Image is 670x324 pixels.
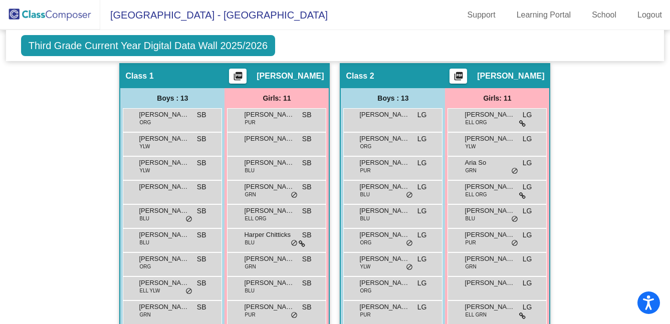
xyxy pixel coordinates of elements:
[465,263,476,270] span: GRN
[139,302,189,312] span: [PERSON_NAME]
[139,110,189,120] span: [PERSON_NAME]
[302,302,312,312] span: SB
[291,311,298,319] span: do_not_disturb_alt
[417,110,427,120] span: LG
[359,302,409,312] span: [PERSON_NAME]
[359,278,409,288] span: [PERSON_NAME]
[465,143,476,150] span: YLW
[523,278,532,288] span: LG
[244,278,294,288] span: [PERSON_NAME]
[477,71,544,81] span: [PERSON_NAME]
[417,158,427,168] span: LG
[197,158,206,168] span: SB
[244,254,294,264] span: [PERSON_NAME]
[450,69,467,84] button: Print Students Details
[245,263,256,270] span: GRN
[139,143,150,150] span: YLW
[244,110,294,120] span: [PERSON_NAME]
[465,254,515,264] span: [PERSON_NAME]
[360,311,370,318] span: PUR
[197,254,206,264] span: SB
[341,88,445,108] div: Boys : 13
[359,206,409,216] span: [PERSON_NAME]
[417,230,427,240] span: LG
[360,167,370,174] span: PUR
[523,302,532,312] span: LG
[291,191,298,199] span: do_not_disturb_alt
[359,110,409,120] span: [PERSON_NAME] [PERSON_NAME]
[465,311,486,318] span: ELL GRN
[465,182,515,192] span: [PERSON_NAME]
[511,239,518,247] span: do_not_disturb_alt
[139,158,189,168] span: [PERSON_NAME]
[120,88,225,108] div: Boys : 13
[139,263,151,270] span: ORG
[244,302,294,312] span: [PERSON_NAME]
[197,278,206,288] span: SB
[185,215,192,223] span: do_not_disturb_alt
[185,287,192,295] span: do_not_disturb_alt
[302,158,312,168] span: SB
[139,134,189,144] span: [PERSON_NAME]
[523,206,532,216] span: LG
[359,254,409,264] span: [PERSON_NAME]
[244,158,294,168] span: [PERSON_NAME]
[302,206,312,216] span: SB
[197,302,206,312] span: SB
[257,71,324,81] span: [PERSON_NAME]
[139,278,189,288] span: [PERSON_NAME]
[139,311,150,318] span: GRN
[460,7,504,23] a: Support
[245,167,254,174] span: BLU
[523,134,532,144] span: LG
[244,230,294,240] span: Harper Chitticks
[417,302,427,312] span: LG
[244,206,294,216] span: [PERSON_NAME]
[360,191,369,198] span: BLU
[302,278,312,288] span: SB
[406,191,413,199] span: do_not_disturb_alt
[465,302,515,312] span: [PERSON_NAME]
[360,143,371,150] span: ORG
[359,134,409,144] span: [PERSON_NAME]
[359,230,409,240] span: [PERSON_NAME]
[629,7,670,23] a: Logout
[244,134,294,144] span: [PERSON_NAME]
[139,119,151,126] span: ORG
[346,71,374,81] span: Class 2
[302,182,312,192] span: SB
[139,254,189,264] span: [PERSON_NAME]
[465,278,515,288] span: [PERSON_NAME]
[197,134,206,144] span: SB
[523,158,532,168] span: LG
[302,134,312,144] span: SB
[197,182,206,192] span: SB
[302,254,312,264] span: SB
[417,254,427,264] span: LG
[509,7,579,23] a: Learning Portal
[197,230,206,240] span: SB
[245,239,254,246] span: BLU
[244,182,294,192] span: [PERSON_NAME]
[360,287,371,294] span: ORG
[465,230,515,240] span: [PERSON_NAME]
[302,230,312,240] span: SB
[359,158,409,168] span: [PERSON_NAME]
[139,167,150,174] span: YLW
[523,230,532,240] span: LG
[125,71,153,81] span: Class 1
[139,239,149,246] span: BLU
[417,182,427,192] span: LG
[511,167,518,175] span: do_not_disturb_alt
[359,182,409,192] span: [PERSON_NAME] Rising
[229,69,247,84] button: Print Students Details
[465,215,475,222] span: BLU
[417,134,427,144] span: LG
[245,215,266,222] span: ELL ORG
[465,134,515,144] span: [PERSON_NAME]
[511,215,518,223] span: do_not_disturb_alt
[445,88,549,108] div: Girls: 11
[245,287,254,294] span: BLU
[360,239,371,246] span: ORG
[584,7,624,23] a: School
